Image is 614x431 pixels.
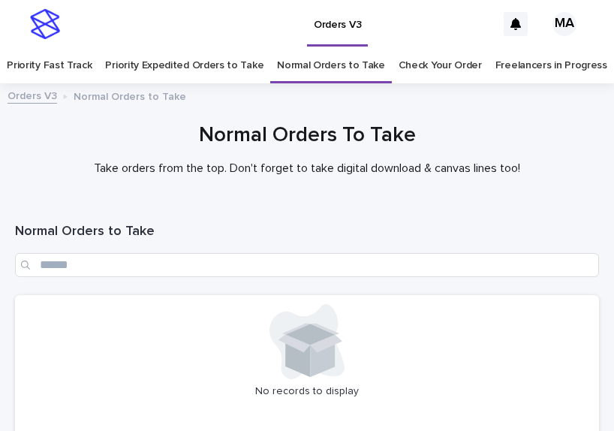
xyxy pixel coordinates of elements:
img: stacker-logo-s-only.png [30,9,60,39]
h1: Normal Orders To Take [15,122,599,149]
a: Orders V3 [8,86,57,104]
a: Priority Expedited Orders to Take [105,48,263,83]
input: Search [15,253,599,277]
p: Normal Orders to Take [74,87,186,104]
a: Normal Orders to Take [277,48,385,83]
a: Check Your Order [399,48,482,83]
a: Freelancers in Progress [495,48,607,83]
p: No records to display [24,385,590,398]
h1: Normal Orders to Take [15,223,599,241]
p: Take orders from the top. Don't forget to take digital download & canvas lines too! [15,161,599,176]
div: MA [552,12,576,36]
a: Priority Fast Track [7,48,92,83]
